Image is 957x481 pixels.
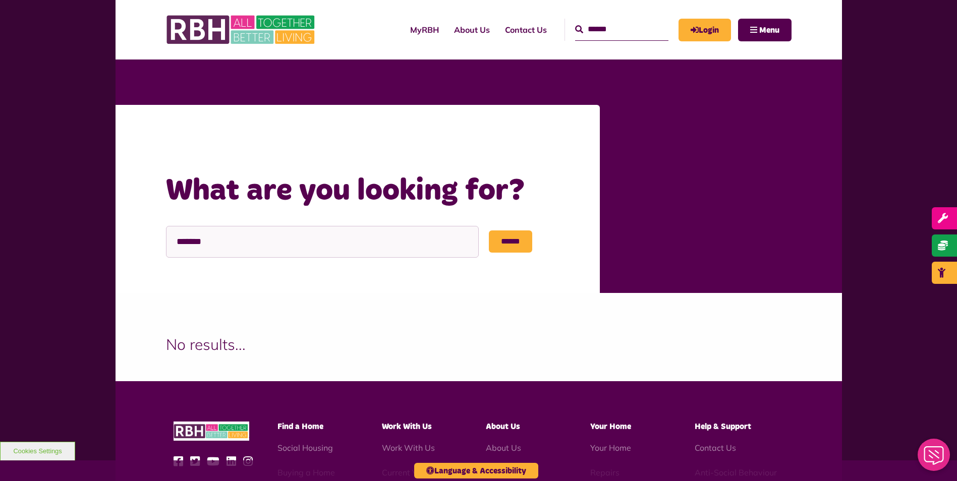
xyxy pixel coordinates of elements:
[382,423,432,431] span: Work With Us
[486,443,521,453] a: About Us
[262,133,376,145] a: What are you looking for?
[759,26,779,34] span: Menu
[912,436,957,481] iframe: Netcall Web Assistant for live chat
[277,423,323,431] span: Find a Home
[486,423,520,431] span: About Us
[414,463,538,478] button: Language & Accessibility
[403,16,446,43] a: MyRBH
[166,10,317,49] img: RBH
[738,19,792,41] button: Navigation
[382,443,435,453] a: Work With Us
[166,226,479,258] input: Search
[166,171,580,211] h1: What are you looking for?
[446,16,497,43] a: About Us
[695,443,736,453] a: Contact Us
[277,443,333,453] a: Social Housing
[489,230,532,253] input: Submit button
[575,19,668,40] input: Search
[166,333,792,356] p: No results...
[497,16,554,43] a: Contact Us
[679,19,731,41] a: MyRBH
[695,423,751,431] span: Help & Support
[224,133,249,145] a: Home
[174,422,249,441] img: RBH
[590,423,631,431] span: Your Home
[590,443,631,453] a: Your Home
